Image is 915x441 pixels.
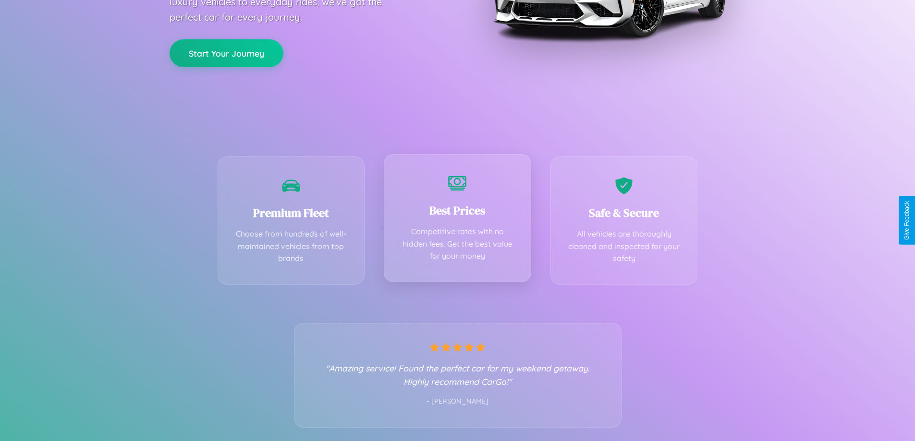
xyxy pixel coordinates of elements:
p: Choose from hundreds of well-maintained vehicles from top brands [232,228,350,265]
p: All vehicles are thoroughly cleaned and inspected for your safety [565,228,683,265]
h3: Safe & Secure [565,205,683,221]
p: - [PERSON_NAME] [314,395,602,408]
p: Competitive rates with no hidden fees. Get the best value for your money [399,226,516,262]
button: Start Your Journey [170,39,283,67]
h3: Premium Fleet [232,205,350,221]
h3: Best Prices [399,203,516,218]
div: Give Feedback [903,201,910,240]
p: "Amazing service! Found the perfect car for my weekend getaway. Highly recommend CarGo!" [314,361,602,388]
